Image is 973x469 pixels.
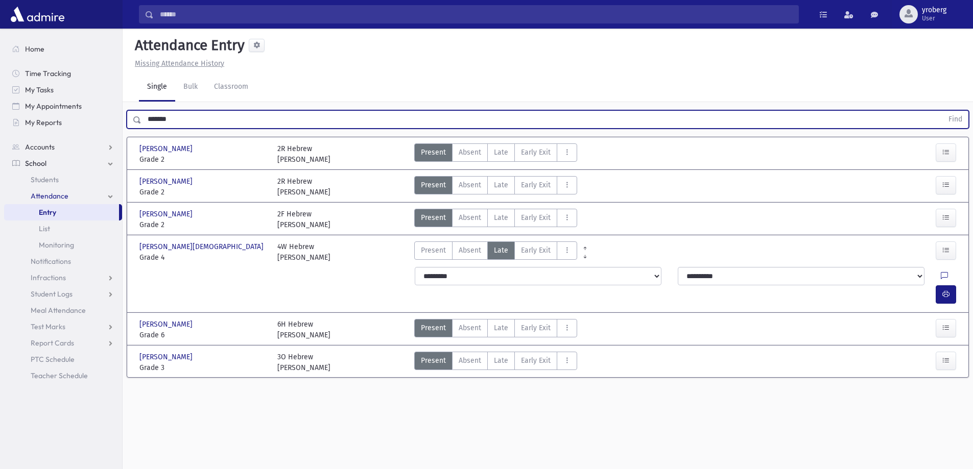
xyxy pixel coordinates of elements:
span: Grade 6 [139,330,267,340]
span: Late [494,245,508,256]
div: AttTypes [414,209,577,230]
a: Meal Attendance [4,302,122,318]
span: [PERSON_NAME] [139,143,195,154]
input: Search [154,5,798,23]
span: Absent [459,245,481,256]
span: Present [421,245,446,256]
span: Present [421,355,446,366]
span: [PERSON_NAME] [139,319,195,330]
div: 2R Hebrew [PERSON_NAME] [277,176,330,198]
span: [PERSON_NAME] [139,176,195,187]
span: Absent [459,355,481,366]
span: Early Exit [521,323,551,333]
a: Home [4,41,122,57]
a: School [4,155,122,171]
span: PTC Schedule [31,355,75,364]
img: AdmirePro [8,4,67,24]
span: Meal Attendance [31,306,86,315]
span: School [25,159,46,168]
span: My Reports [25,118,62,127]
span: Present [421,147,446,158]
a: Infractions [4,269,122,286]
span: Monitoring [39,240,74,250]
a: Notifications [4,253,122,269]
div: AttTypes [414,143,577,165]
span: Present [421,180,446,190]
span: Early Exit [521,147,551,158]
a: Students [4,171,122,188]
a: Single [139,73,175,102]
div: 6H Hebrew [PERSON_NAME] [277,319,330,340]
a: My Appointments [4,98,122,114]
a: Time Tracking [4,65,122,82]
span: Absent [459,323,481,333]
span: Grade 3 [139,362,267,373]
span: Late [494,180,508,190]
span: Students [31,175,59,184]
div: 3O Hebrew [PERSON_NAME] [277,352,330,373]
a: Attendance [4,188,122,204]
span: Absent [459,180,481,190]
span: [PERSON_NAME][DEMOGRAPHIC_DATA] [139,241,266,252]
span: Home [25,44,44,54]
span: Infractions [31,273,66,282]
div: AttTypes [414,352,577,373]
span: Entry [39,208,56,217]
a: List [4,220,122,237]
a: My Reports [4,114,122,131]
div: 4W Hebrew [PERSON_NAME] [277,241,330,263]
span: Notifications [31,257,71,266]
span: Late [494,147,508,158]
a: Entry [4,204,119,220]
a: My Tasks [4,82,122,98]
span: [PERSON_NAME] [139,209,195,219]
span: Accounts [25,142,55,152]
span: Early Exit [521,245,551,256]
span: Present [421,212,446,223]
span: My Tasks [25,85,54,94]
h5: Attendance Entry [131,37,245,54]
span: Grade 2 [139,154,267,165]
div: AttTypes [414,319,577,340]
span: Early Exit [521,212,551,223]
div: 2F Hebrew [PERSON_NAME] [277,209,330,230]
span: Report Cards [31,338,74,348]
a: Accounts [4,139,122,155]
u: Missing Attendance History [135,59,224,68]
span: Grade 2 [139,219,267,230]
span: My Appointments [25,102,82,111]
a: Test Marks [4,318,122,335]
span: Grade 2 [139,187,267,198]
span: Grade 4 [139,252,267,263]
span: Late [494,355,508,366]
a: Monitoring [4,237,122,253]
span: [PERSON_NAME] [139,352,195,362]
a: Missing Attendance History [131,59,224,68]
a: Student Logs [4,286,122,302]
span: Late [494,212,508,223]
span: List [39,224,50,233]
span: Late [494,323,508,333]
a: Report Cards [4,335,122,351]
a: Teacher Schedule [4,367,122,384]
div: AttTypes [414,241,577,263]
span: Test Marks [31,322,65,331]
span: Early Exit [521,180,551,190]
span: Attendance [31,191,68,201]
span: Student Logs [31,289,73,299]
span: Present [421,323,446,333]
span: Absent [459,212,481,223]
span: Absent [459,147,481,158]
span: User [922,14,946,22]
a: Classroom [206,73,256,102]
a: Bulk [175,73,206,102]
span: yroberg [922,6,946,14]
span: Early Exit [521,355,551,366]
span: Time Tracking [25,69,71,78]
div: 2R Hebrew [PERSON_NAME] [277,143,330,165]
div: AttTypes [414,176,577,198]
button: Find [942,111,968,128]
a: PTC Schedule [4,351,122,367]
span: Teacher Schedule [31,371,88,380]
